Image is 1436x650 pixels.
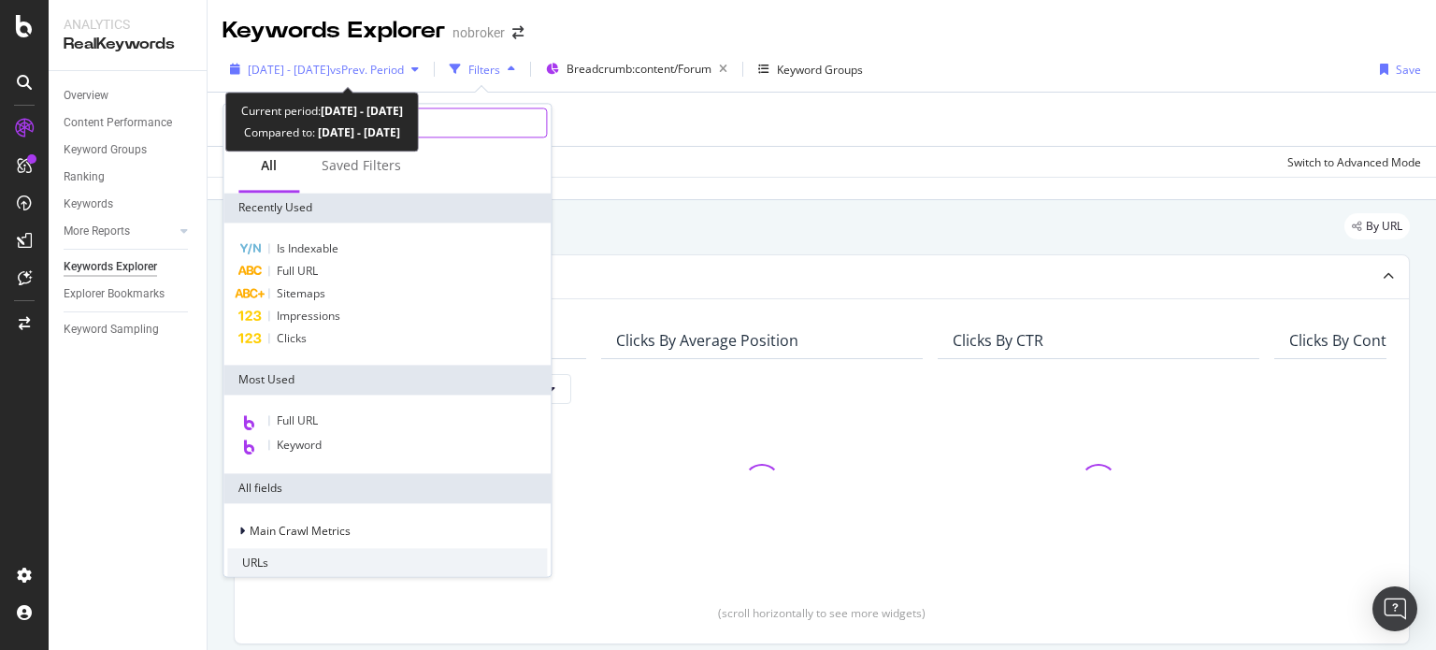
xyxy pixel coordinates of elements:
div: Saved Filters [322,156,401,175]
button: Keyword Groups [751,54,870,84]
div: Recently Used [223,193,551,223]
input: Search by field name [256,108,546,137]
div: Most Used [223,365,551,395]
button: Switch to Advanced Mode [1280,147,1421,177]
a: Keyword Sampling [64,320,194,339]
div: (scroll horizontally to see more widgets) [257,605,1386,621]
span: vs Prev. Period [330,62,404,78]
div: Explorer Bookmarks [64,284,165,304]
span: Clicks [277,330,307,346]
div: URLs [227,548,547,578]
span: Sitemaps [277,285,325,301]
span: By URL [1366,221,1402,232]
b: [DATE] - [DATE] [321,103,403,119]
span: Keyword [277,437,322,453]
button: [DATE] - [DATE]vsPrev. Period [223,54,426,84]
a: Keywords Explorer [64,257,194,277]
div: Clicks By CTR [953,331,1043,350]
div: Keyword Groups [64,140,147,160]
div: Open Intercom Messenger [1372,586,1417,631]
div: Ranking [64,167,105,187]
a: More Reports [64,222,175,241]
button: Save [1372,54,1421,84]
span: Main Crawl Metrics [250,524,351,540]
span: Is Indexable [277,240,338,256]
a: Keywords [64,195,194,214]
div: Filters [468,62,500,78]
div: Save [1396,62,1421,78]
div: All fields [223,473,551,503]
span: Breadcrumb: content/Forum [567,61,711,77]
b: [DATE] - [DATE] [315,124,400,140]
div: Compared to: [244,122,400,143]
div: legacy label [1344,213,1410,239]
button: Breadcrumb:content/Forum [538,54,735,84]
a: Ranking [64,167,194,187]
div: Keywords Explorer [223,15,445,47]
span: [DATE] - [DATE] [248,62,330,78]
div: Overview [64,86,108,106]
div: Keywords [64,195,113,214]
a: Explorer Bookmarks [64,284,194,304]
div: Keyword Groups [777,62,863,78]
div: All [261,156,277,175]
div: Content Performance [64,113,172,133]
a: Keyword Groups [64,140,194,160]
div: Switch to Advanced Mode [1287,154,1421,170]
div: Keyword Sampling [64,320,159,339]
div: nobroker [452,23,505,42]
div: More Reports [64,222,130,241]
div: Current period: [241,100,403,122]
div: Clicks By Average Position [616,331,798,350]
span: Full URL [277,263,318,279]
div: RealKeywords [64,34,192,55]
a: Overview [64,86,194,106]
button: Filters [442,54,523,84]
div: arrow-right-arrow-left [512,26,524,39]
a: Content Performance [64,113,194,133]
span: Impressions [277,308,340,324]
span: Full URL [277,412,318,428]
div: Keywords Explorer [64,257,157,277]
div: Analytics [64,15,192,34]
